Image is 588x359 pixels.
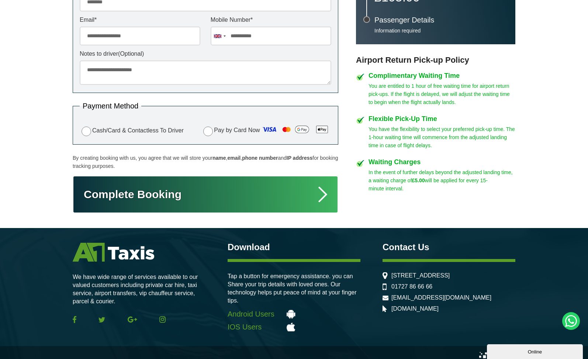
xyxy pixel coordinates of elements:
input: Pay by Card Now [203,127,213,136]
strong: name [212,155,226,161]
label: Notes to driver [80,51,331,57]
h3: Download [228,243,360,252]
span: (Optional) [118,51,144,57]
a: IOS Users [228,323,360,331]
h4: Complimentary Waiting Time [369,72,515,79]
p: We have wide range of services available to our valued customers including private car hire, taxi... [73,273,205,306]
button: Complete Booking [73,176,338,213]
p: Tap a button for emergency assistance. you can Share your trip details with loved ones. Our techn... [228,272,360,305]
div: United Kingdom: +44 [211,27,228,45]
img: Twitter [98,317,105,322]
h4: Waiting Charges [369,159,515,165]
h3: Passenger Details [374,16,508,24]
h4: Flexible Pick-Up Time [369,115,515,122]
label: Mobile Number [211,17,331,23]
img: Facebook [73,316,76,323]
li: [STREET_ADDRESS] [383,272,515,279]
strong: email [227,155,241,161]
p: You are entitled to 1 hour of free waiting time for airport return pick-ups. If the flight is del... [369,82,515,106]
label: Cash/Card & Contactless To Driver [80,125,184,136]
input: Cash/Card & Contactless To Driver [82,127,91,136]
a: Android Users [228,310,360,318]
p: In the event of further delays beyond the adjusted landing time, a waiting charge of will be appl... [369,168,515,193]
img: Instagram [159,316,166,323]
a: 01727 86 66 66 [391,283,432,290]
label: Email [80,17,200,23]
p: Information required [374,27,508,34]
img: A1 Taxis St Albans [73,243,154,262]
strong: IP address [287,155,313,161]
h3: Contact Us [383,243,515,252]
strong: £5.00 [412,177,425,183]
legend: Payment Method [80,102,141,110]
iframe: chat widget [487,343,584,359]
img: Google Plus [128,316,137,323]
p: You have the flexibility to select your preferred pick-up time. The 1-hour waiting time will comm... [369,125,515,149]
label: Pay by Card Now [201,124,331,138]
h3: Airport Return Pick-up Policy [356,55,515,65]
p: By creating booking with us, you agree that we will store your , , and for booking tracking purpo... [73,154,338,170]
a: [EMAIL_ADDRESS][DOMAIN_NAME] [391,294,491,301]
a: [DOMAIN_NAME] [391,306,439,312]
strong: phone number [242,155,278,161]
